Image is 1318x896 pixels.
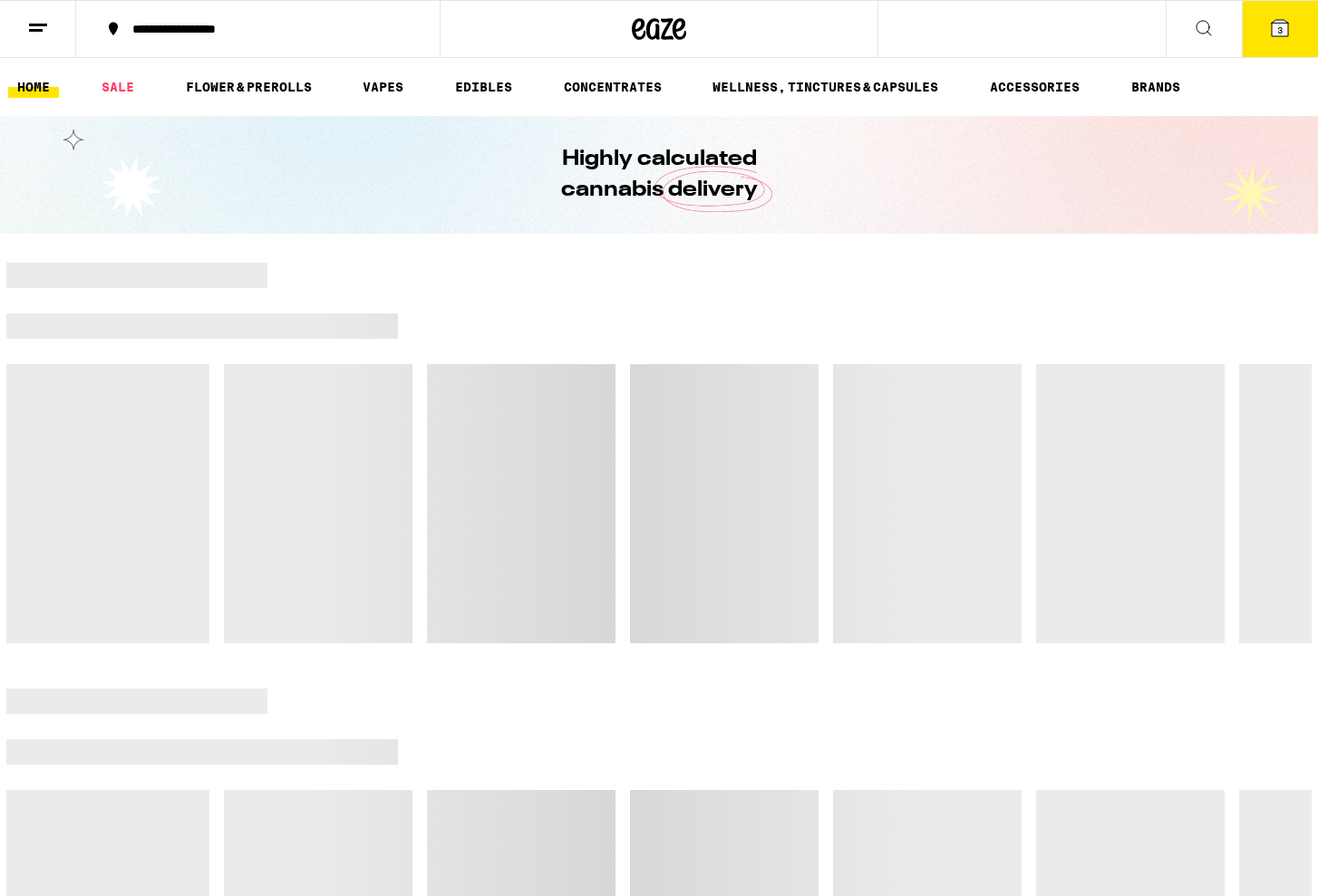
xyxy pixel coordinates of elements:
[1122,76,1189,98] button: BRANDS
[354,76,412,98] a: VAPES
[1242,1,1318,57] button: 3
[981,76,1089,98] a: ACCESSORIES
[509,144,809,206] h1: Highly calculated cannabis delivery
[8,76,59,98] a: HOME
[555,76,671,98] a: CONCENTRATES
[177,76,321,98] a: FLOWER & PREROLLS
[446,76,521,98] a: EDIBLES
[1277,24,1283,35] span: 3
[703,76,947,98] a: WELLNESS, TINCTURES & CAPSULES
[92,76,143,98] a: SALE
